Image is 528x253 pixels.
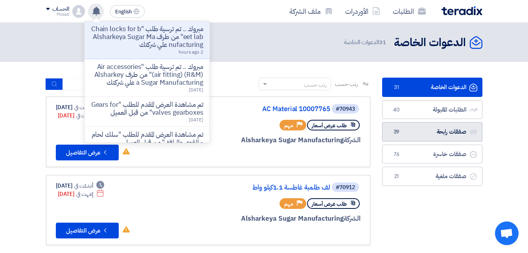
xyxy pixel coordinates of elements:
[91,63,203,87] p: مبروك .. تم ترسية طلب "Air accessories (air fitting) (R&M)" من طرف Alsharkeya Sugar Manufacturing...
[382,100,482,119] a: الطلبات المقبولة40
[46,12,69,17] div: Mosad
[495,221,519,245] a: Open chat
[56,103,105,112] div: [DATE]
[344,214,361,223] span: الشركة
[171,135,361,145] div: Alsharkeya Sugar Manufacturing
[189,116,203,123] span: [DATE]
[171,214,361,224] div: Alsharkeya Sugar Manufacturing
[386,2,432,20] a: الطلبات
[392,106,401,114] span: 40
[189,86,203,93] span: [DATE]
[56,223,119,238] button: عرض التفاصيل
[382,122,482,141] a: صفقات رابحة39
[304,81,327,89] div: رتب حسب
[74,182,93,190] span: أنشئت في
[392,151,401,158] span: 76
[76,112,93,120] span: إنتهت في
[312,122,347,129] span: طلب عرض أسعار
[58,112,105,120] div: [DATE]
[52,6,69,13] div: الحساب
[74,103,93,112] span: أنشئت في
[56,182,105,190] div: [DATE]
[335,80,357,88] span: رتب حسب
[336,185,355,190] div: #70912
[173,184,330,191] a: لف طلمبة غاطسة 1.1كيلو واط
[379,38,386,47] span: 31
[115,9,132,15] span: English
[392,128,401,136] span: 39
[344,38,387,47] span: الدعوات الخاصة
[91,101,203,117] p: تم مشاهدة العرض المقدم للطلب "Gears for valves gearboxes" من قبل العميل
[72,5,85,18] img: profile_test.png
[344,135,361,145] span: الشركة
[63,78,173,90] input: ابحث بعنوان أو رقم الطلب
[442,6,482,15] img: Teradix logo
[58,190,105,198] div: [DATE]
[91,25,203,49] p: مبروك .. تم ترسية طلب "Chain locks for beet lab" من طرف Alsharkeya Sugar Manufacturing علي شركتك
[91,131,203,147] p: تم مشاهدة العرض المقدم للطلب "سلك لحام - القوي والمرافق" من قبل العميل
[336,106,355,112] div: #70943
[382,167,482,186] a: صفقات ملغية21
[312,200,347,208] span: طلب عرض أسعار
[382,78,482,97] a: الدعوات الخاصة31
[110,5,145,18] button: English
[392,84,401,91] span: 31
[392,173,401,180] span: 21
[56,145,119,160] button: عرض التفاصيل
[283,2,339,20] a: ملف الشركة
[284,200,293,208] span: مهم
[173,106,330,113] a: AC Material 10007765
[284,122,293,129] span: مهم
[382,145,482,164] a: صفقات خاسرة76
[394,35,466,50] h2: الدعوات الخاصة
[76,190,93,198] span: إنتهت في
[339,2,386,20] a: الأوردرات
[178,48,203,56] span: 2 hours ago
